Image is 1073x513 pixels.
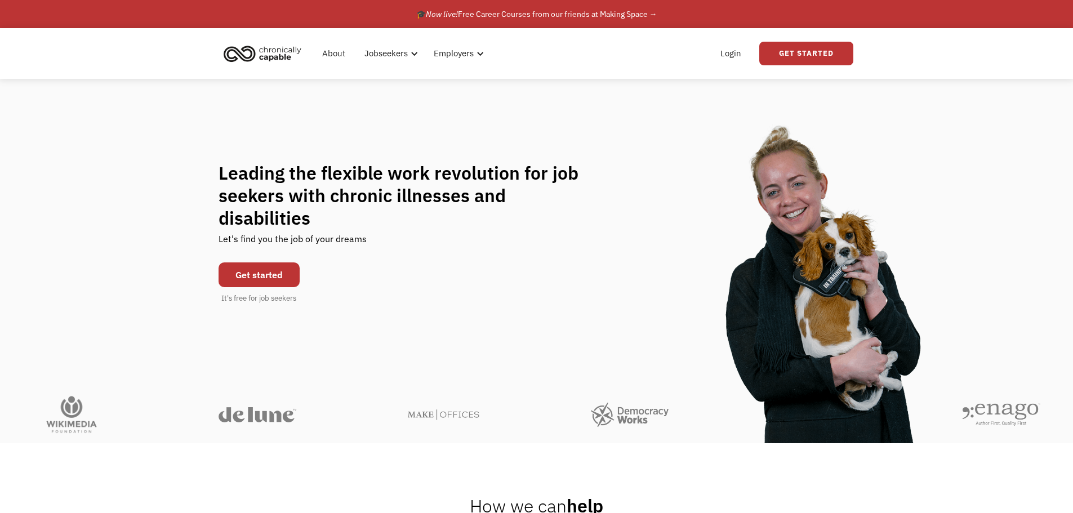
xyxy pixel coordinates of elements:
div: Employers [427,35,487,72]
h1: Leading the flexible work revolution for job seekers with chronic illnesses and disabilities [219,162,600,229]
a: Get started [219,262,300,287]
a: About [315,35,352,72]
a: home [220,41,310,66]
div: Jobseekers [358,35,421,72]
div: Employers [434,47,474,60]
div: It's free for job seekers [221,293,296,304]
em: Now live! [426,9,458,19]
div: Let's find you the job of your dreams [219,229,367,257]
div: 🎓 Free Career Courses from our friends at Making Space → [416,7,657,21]
img: Chronically Capable logo [220,41,305,66]
a: Login [714,35,748,72]
div: Jobseekers [364,47,408,60]
a: Get Started [759,42,853,65]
